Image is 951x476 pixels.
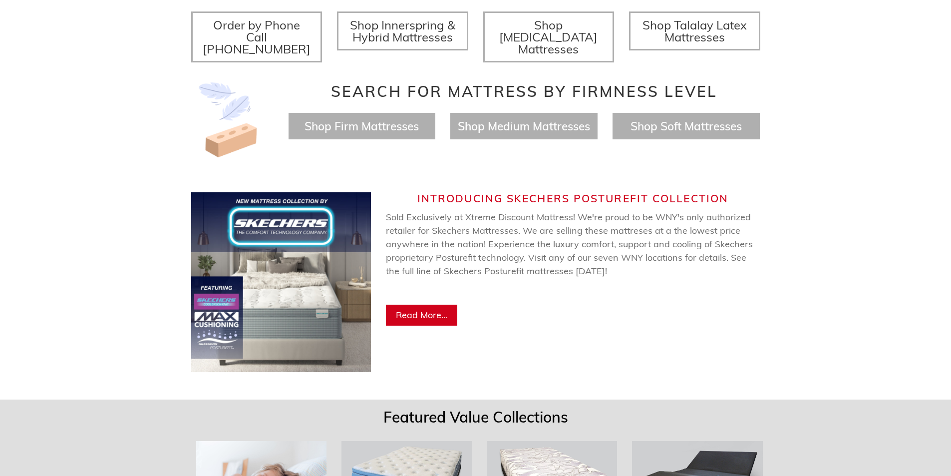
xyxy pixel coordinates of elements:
[350,17,455,44] span: Shop Innerspring & Hybrid Mattresses
[191,11,322,62] a: Order by Phone Call [PHONE_NUMBER]
[629,11,760,50] a: Shop Talalay Latex Mattresses
[499,17,598,56] span: Shop [MEDICAL_DATA] Mattresses
[383,408,568,427] span: Featured Value Collections
[631,119,742,133] a: Shop Soft Mattresses
[386,211,753,304] span: Sold Exclusively at Xtreme Discount Mattress! We're proud to be WNY's only authorized retailer fo...
[458,119,590,133] a: Shop Medium Mattresses
[483,11,615,62] a: Shop [MEDICAL_DATA] Mattresses
[396,309,447,321] span: Read More...
[417,192,728,205] span: Introducing Skechers Posturefit Collection
[337,11,468,50] a: Shop Innerspring & Hybrid Mattresses
[191,192,371,372] img: Skechers Web Banner (750 x 750 px) (2).jpg__PID:de10003e-3404-460f-8276-e05f03caa093
[642,17,747,44] span: Shop Talalay Latex Mattresses
[305,119,419,133] a: Shop Firm Mattresses
[331,82,717,101] span: Search for Mattress by Firmness Level
[386,305,457,326] a: Read More...
[203,17,311,56] span: Order by Phone Call [PHONE_NUMBER]
[191,82,266,157] img: Image-of-brick- and-feather-representing-firm-and-soft-feel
